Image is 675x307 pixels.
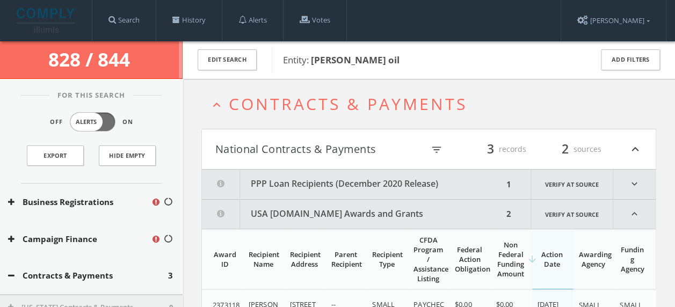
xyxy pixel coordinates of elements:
button: Edit Search [198,49,257,70]
div: records [462,140,526,158]
div: Recipient Type [372,250,402,269]
button: PPP Loan Recipients (December 2020 Release) [202,170,503,199]
span: 3 [168,269,173,282]
div: Awarding Agency [578,250,608,269]
span: Contracts & Payments [229,93,467,115]
i: filter_list [431,144,442,156]
b: [PERSON_NAME] oil [311,54,400,66]
span: Off [50,118,63,127]
a: Verify at source [531,200,613,229]
div: Parent Recipient [331,250,360,269]
a: Export [27,145,84,166]
i: expand_more [613,170,656,199]
span: For This Search [49,90,133,101]
div: Funding Agency [620,245,645,274]
a: Verify at source [531,170,613,199]
span: 2 [557,140,574,158]
button: Campaign Finance [8,233,151,245]
i: expand_less [628,140,642,158]
button: Hide Empty [99,145,156,166]
div: Non Federal Funding Amount [496,240,526,279]
div: Action Date [538,250,567,269]
span: Entity: [283,54,400,66]
button: USA [DOMAIN_NAME] Awards and Grants [202,200,503,229]
div: sources [537,140,601,158]
button: National Contracts & Payments [215,140,424,158]
div: 1 [503,170,514,199]
div: 2 [503,200,514,229]
span: On [122,118,133,127]
div: Federal Action Obligation [455,245,484,274]
div: Award ID [213,250,237,269]
span: 828 / 844 [48,47,134,72]
button: Business Registrations [8,196,151,208]
div: CFDA Program / Assistance Listing [413,235,443,283]
i: arrow_downward [527,254,538,265]
img: illumis [17,8,77,33]
i: expand_less [613,200,656,229]
button: expand_lessContracts & Payments [209,95,656,113]
i: expand_less [209,98,224,112]
div: Recipient Name [249,250,278,269]
span: 3 [482,140,499,158]
div: Recipient Address [290,250,320,269]
button: Add Filters [601,49,660,70]
button: Contracts & Payments [8,269,168,282]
